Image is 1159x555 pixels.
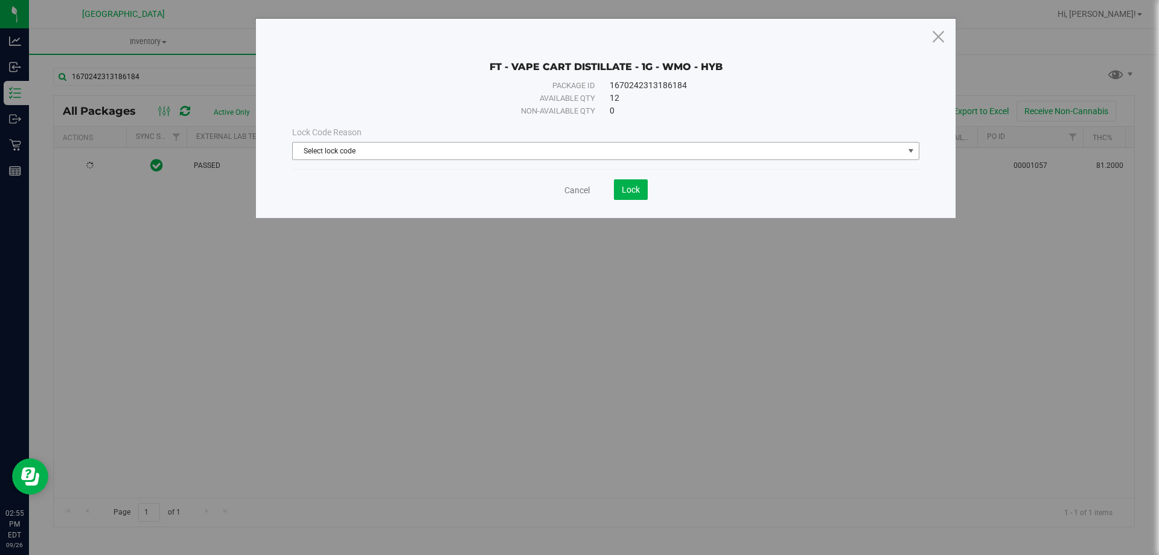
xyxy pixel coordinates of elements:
[610,79,892,92] div: 1670242313186184
[610,92,892,104] div: 12
[293,143,904,159] span: Select lock code
[292,127,362,137] span: Lock Code Reason
[614,179,648,200] button: Lock
[319,80,595,92] div: Package ID
[904,143,919,159] span: select
[12,458,48,495] iframe: Resource center
[564,184,590,196] a: Cancel
[292,43,919,73] div: FT - VAPE CART DISTILLATE - 1G - WMO - HYB
[319,92,595,104] div: Available qty
[622,185,640,194] span: Lock
[319,105,595,117] div: Non-available qty
[610,104,892,117] div: 0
